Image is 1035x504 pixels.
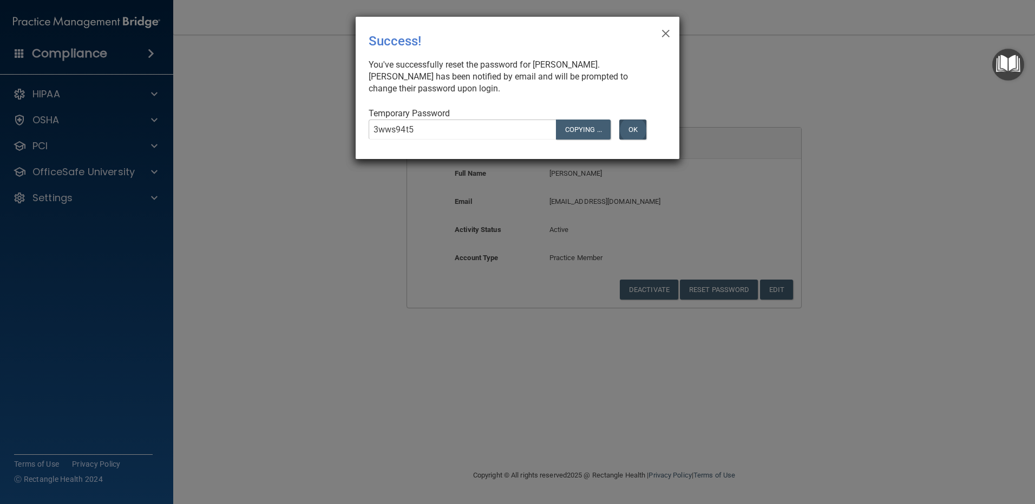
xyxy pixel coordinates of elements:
[369,25,622,57] div: Success!
[369,108,450,118] span: Temporary Password
[619,120,646,140] button: OK
[661,21,671,43] span: ×
[556,120,611,140] button: Copying ...
[992,49,1024,81] button: Open Resource Center
[848,427,1022,470] iframe: Drift Widget Chat Controller
[369,59,658,95] div: You've successfully reset the password for [PERSON_NAME]. [PERSON_NAME] has been notified by emai...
